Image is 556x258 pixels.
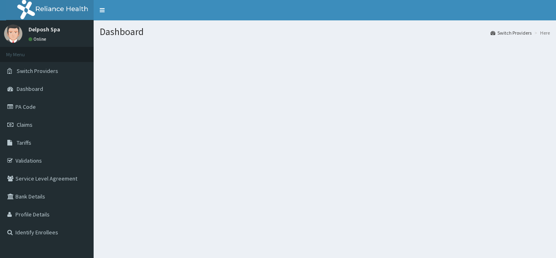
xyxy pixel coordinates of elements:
[4,24,22,43] img: User Image
[17,121,33,128] span: Claims
[532,29,550,36] li: Here
[17,85,43,93] span: Dashboard
[490,29,532,36] a: Switch Providers
[100,26,550,37] h1: Dashboard
[17,67,58,75] span: Switch Providers
[28,36,48,42] a: Online
[17,139,31,146] span: Tariffs
[28,26,60,32] p: Delposh Spa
